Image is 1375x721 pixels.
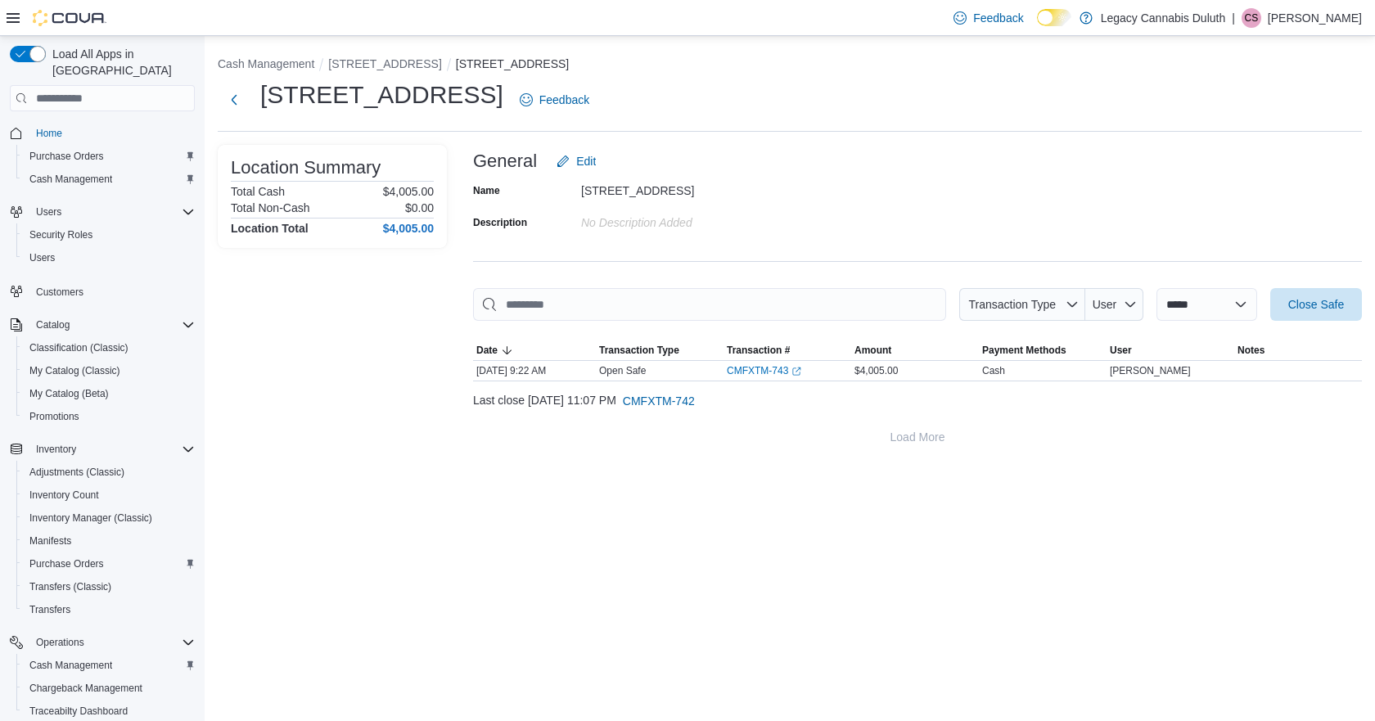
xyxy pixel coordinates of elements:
span: Edit [576,153,596,169]
button: Amount [851,340,979,360]
button: Transfers (Classic) [16,575,201,598]
button: User [1085,288,1143,321]
nav: An example of EuiBreadcrumbs [218,56,1362,75]
h4: Location Total [231,222,309,235]
span: Payment Methods [982,344,1066,357]
div: [STREET_ADDRESS] [581,178,800,197]
div: Calvin Stuart [1242,8,1261,28]
span: Adjustments (Classic) [29,466,124,479]
span: Purchase Orders [23,146,195,166]
span: Classification (Classic) [29,341,128,354]
span: Users [23,248,195,268]
a: Home [29,124,69,143]
button: Promotions [16,405,201,428]
span: Manifests [29,534,71,548]
p: | [1232,8,1235,28]
span: Customers [36,286,83,299]
button: Edit [550,145,602,178]
span: Catalog [29,315,195,335]
a: Transfers (Classic) [23,577,118,597]
span: Users [29,251,55,264]
span: Operations [36,636,84,649]
span: Promotions [29,410,79,423]
button: Users [29,202,68,222]
span: Load All Apps in [GEOGRAPHIC_DATA] [46,46,195,79]
p: Legacy Cannabis Duluth [1101,8,1226,28]
span: Customers [29,281,195,301]
button: Transaction Type [959,288,1085,321]
span: Promotions [23,407,195,426]
button: Classification (Classic) [16,336,201,359]
h3: General [473,151,537,171]
button: Payment Methods [979,340,1107,360]
p: $0.00 [405,201,434,214]
span: Inventory Manager (Classic) [23,508,195,528]
a: CMFXTM-743External link [727,364,801,377]
span: My Catalog (Classic) [29,364,120,377]
button: Purchase Orders [16,552,201,575]
a: Customers [29,282,90,302]
label: Name [473,184,500,197]
span: Inventory [36,443,76,456]
button: Load More [473,421,1362,453]
a: My Catalog (Beta) [23,384,115,403]
span: Home [29,123,195,143]
button: Cash Management [16,168,201,191]
a: My Catalog (Classic) [23,361,127,381]
span: Notes [1237,344,1265,357]
p: $4,005.00 [383,185,434,198]
label: Description [473,216,527,229]
button: Transfers [16,598,201,621]
button: Catalog [3,313,201,336]
button: [STREET_ADDRESS] [328,57,441,70]
input: This is a search bar. As you type, the results lower in the page will automatically filter. [473,288,946,321]
span: Inventory [29,439,195,459]
h6: Total Non-Cash [231,201,310,214]
button: Catalog [29,315,76,335]
span: Purchase Orders [29,150,104,163]
a: Feedback [947,2,1030,34]
button: Users [16,246,201,269]
button: User [1107,340,1234,360]
div: No Description added [581,210,800,229]
span: Transfers [29,603,70,616]
span: Users [29,202,195,222]
a: Cash Management [23,656,119,675]
span: Feedback [973,10,1023,26]
button: Manifests [16,529,201,552]
span: Feedback [539,92,589,108]
span: Catalog [36,318,70,331]
button: Close Safe [1270,288,1362,321]
button: Transaction Type [596,340,724,360]
a: Traceabilty Dashboard [23,701,134,721]
button: Adjustments (Classic) [16,461,201,484]
div: Last close [DATE] 11:07 PM [473,385,1362,417]
span: Cash Management [29,173,112,186]
span: Cash Management [29,659,112,672]
span: Transaction Type [599,344,679,357]
h3: Location Summary [231,158,381,178]
span: Operations [29,633,195,652]
span: Purchase Orders [23,554,195,574]
button: My Catalog (Beta) [16,382,201,405]
a: Inventory Manager (Classic) [23,508,159,528]
span: Classification (Classic) [23,338,195,358]
span: Adjustments (Classic) [23,462,195,482]
div: [DATE] 9:22 AM [473,361,596,381]
button: Date [473,340,596,360]
button: Operations [29,633,91,652]
a: Chargeback Management [23,678,149,698]
span: Transfers (Classic) [23,577,195,597]
span: My Catalog (Classic) [23,361,195,381]
button: Users [3,201,201,223]
span: Chargeback Management [23,678,195,698]
div: Cash [982,364,1005,377]
button: Inventory Manager (Classic) [16,507,201,529]
a: Purchase Orders [23,554,110,574]
button: Inventory Count [16,484,201,507]
span: Transaction Type [968,298,1056,311]
button: Security Roles [16,223,201,246]
span: User [1093,298,1117,311]
span: Transfers (Classic) [29,580,111,593]
span: Load More [890,429,945,445]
